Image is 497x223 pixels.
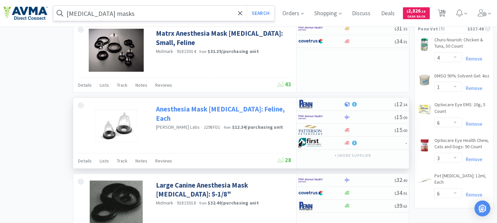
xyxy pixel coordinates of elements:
span: $ [394,39,396,44]
span: from [199,201,207,205]
img: f6b2451649754179b5b4e0c70c3f7cb0_2.png [298,23,323,33]
span: Track [117,158,127,164]
span: $ [394,115,396,120]
span: 91815018 [177,200,196,206]
img: b7aa302f787749648a5d1a145ac938bd_413743.png [418,103,431,116]
a: Large Canine Anesthesia Mask [MEDICAL_DATA]: 5-1/8" [156,181,290,199]
span: $ [394,102,396,107]
img: 675ecce21e7f41d581b3bfc764b9041b_800921.png [418,139,431,152]
span: . 91 [402,191,407,196]
img: e5ffe5335f204562ac8c4441cf1bc1c7_158691.png [418,174,431,187]
span: 28 [277,156,291,164]
a: $2,826.18Cash Back [403,4,430,22]
span: · [197,48,198,54]
span: 15 [394,126,407,134]
span: Reviews [155,158,172,164]
span: 32 [394,176,407,184]
span: $ [407,9,409,14]
span: 34 [394,37,407,45]
a: Remove [462,192,482,198]
a: Midmark [156,48,174,54]
span: . 91 [402,39,407,44]
a: 26 [435,11,449,17]
span: 12 [394,100,407,108]
img: a32779833279424aa7e987c79c712c4f_96587.jpeg [95,105,138,148]
strong: $32.40 / purchasing unit [208,200,259,206]
a: [PERSON_NAME] Labs [156,124,200,130]
span: $ [394,128,396,133]
span: · [174,48,176,54]
a: Optixcare Eye Health Chew, Cats and Dogs: 90 Count [434,137,490,153]
a: Remove [462,85,482,91]
span: Details [78,82,92,88]
span: Cash Back [407,15,426,19]
img: f6b2451649754179b5b4e0c70c3f7cb0_2.png [298,175,323,185]
input: Search by item, sku, manufacturer, ingredient, size... [53,6,274,21]
span: · [201,124,202,130]
img: 3af2fc4757164703a348c79082172969_160062.png [418,73,431,87]
a: Midmark [156,200,174,206]
a: Remove [462,56,482,62]
img: f6b2451649754179b5b4e0c70c3f7cb0_2.png [298,112,323,122]
span: - [405,139,407,147]
button: +1more supplier [331,151,374,160]
span: 43 [277,80,291,88]
img: f723aba8a0544860820de8caab7490bd_152946.jpeg [89,29,144,72]
img: 77fca1acd8b6420a9015268ca798ef17_1.png [298,188,323,198]
span: · [174,200,176,206]
span: Details [78,158,92,164]
span: 15 [394,113,407,121]
img: e1133ece90fa4a959c5ae41b0808c578_9.png [298,99,323,109]
img: f5e969b455434c6296c6d81ef179fa71_3.png [298,125,323,135]
span: Lists [100,158,109,164]
a: Matrx Anesthesia Mask [MEDICAL_DATA]: Small, Feline [156,29,290,47]
span: . 00 [402,128,407,133]
span: 39 [394,202,407,209]
span: · [197,200,198,206]
a: Anesthesia Mask [MEDICAL_DATA]: Feline, Each [156,105,290,123]
img: e1133ece90fa4a959c5ae41b0808c578_9.png [298,201,323,211]
span: $ [394,26,396,31]
span: $ [394,204,396,209]
img: e4e33dab9f054f5782a47901c742baa9_102.png [3,6,48,20]
strong: $12.34 / purchasing unit [232,124,283,130]
a: Optixcare Eye EMS: 20g, 5 Count [434,102,490,117]
div: Open Intercom Messenger [474,201,490,216]
span: . 18 [421,9,426,14]
a: Remove [462,121,482,127]
span: 34 [394,189,407,197]
span: ( 5 ) [438,25,467,32]
span: 2,826 [407,8,426,14]
span: . 40 [402,178,407,183]
span: Notes [135,158,147,164]
span: 91815014 [177,48,196,54]
a: Deals [379,11,398,17]
span: · [222,124,223,130]
a: Remove [462,156,482,162]
span: . 63 [402,204,407,209]
img: 11d1cadfe3784a47884fe0d1c4b78589_470049.png [418,38,431,51]
button: Search [247,6,274,21]
span: $ [394,191,396,196]
img: 67d67680309e4a0bb49a5ff0391dcc42_6.png [298,138,323,148]
span: Notes [135,82,147,88]
a: DMSO 90% Solvent Gel: 4oz [434,73,489,82]
a: Discuss [350,11,373,17]
a: Pet [MEDICAL_DATA]: 12ml, Each [434,173,490,188]
span: Penn Vet [418,25,438,32]
span: Reviews [155,82,172,88]
span: from [199,49,207,54]
span: Lists [100,82,109,88]
div: $327.48 [468,25,490,32]
span: from [224,125,231,130]
img: 77fca1acd8b6420a9015268ca798ef17_1.png [298,36,323,46]
span: 31 [394,24,407,32]
span: . 34 [402,102,407,107]
span: . 35 [402,26,407,31]
span: $ [394,178,396,183]
span: Track [117,82,127,88]
a: Churu Nourish: Chicken & Tuna, 50 Count [434,37,490,52]
span: J298FD1 [203,124,221,130]
strong: $31.35 / purchasing unit [208,48,259,54]
span: . 00 [402,115,407,120]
